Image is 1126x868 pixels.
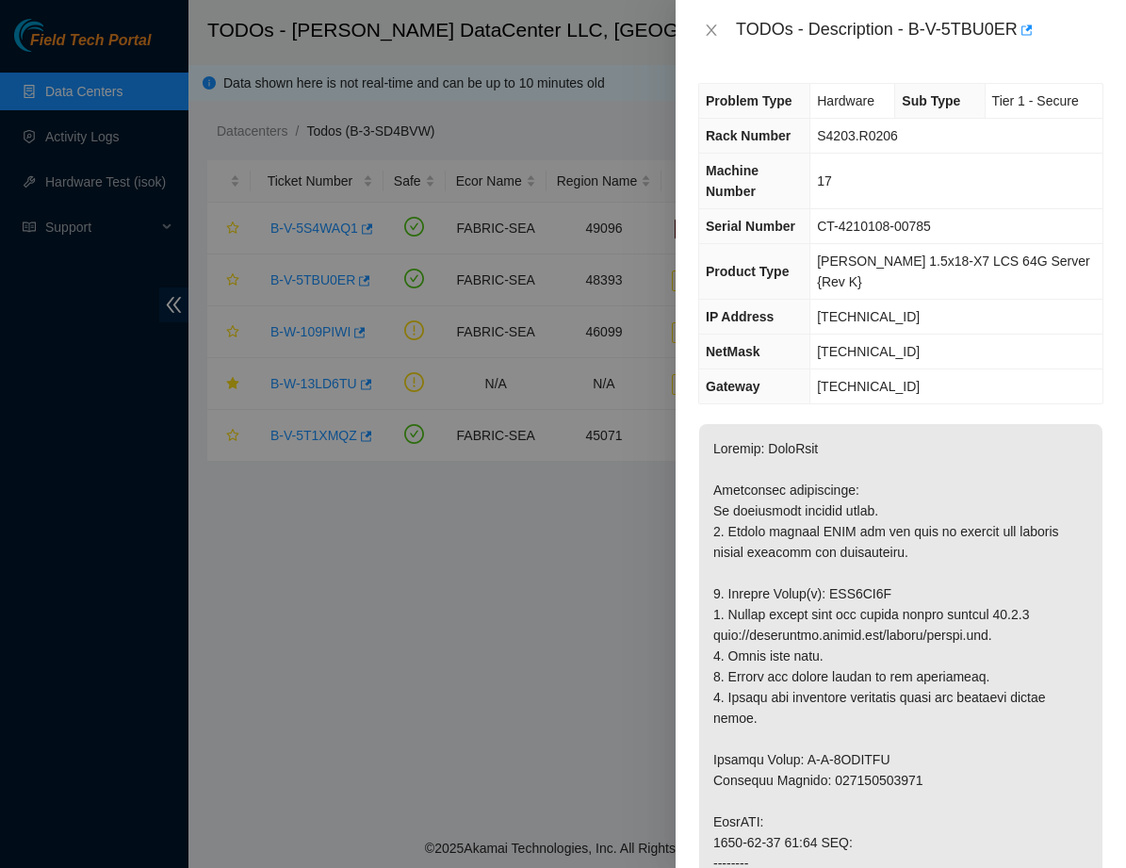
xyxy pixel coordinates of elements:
button: Close [698,22,725,40]
span: Machine Number [706,163,759,199]
span: Rack Number [706,128,791,143]
span: 17 [817,173,832,188]
span: [TECHNICAL_ID] [817,379,920,394]
span: close [704,23,719,38]
span: Sub Type [902,93,960,108]
span: Tier 1 - Secure [992,93,1079,108]
span: S4203.R0206 [817,128,898,143]
span: [TECHNICAL_ID] [817,344,920,359]
span: Problem Type [706,93,792,108]
span: Hardware [817,93,874,108]
span: Serial Number [706,219,795,234]
span: [TECHNICAL_ID] [817,309,920,324]
span: NetMask [706,344,760,359]
div: TODOs - Description - B-V-5TBU0ER [736,15,1103,45]
span: CT-4210108-00785 [817,219,931,234]
span: IP Address [706,309,774,324]
span: Gateway [706,379,760,394]
span: Product Type [706,264,789,279]
span: [PERSON_NAME] 1.5x18-X7 LCS 64G Server {Rev K} [817,254,1089,289]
